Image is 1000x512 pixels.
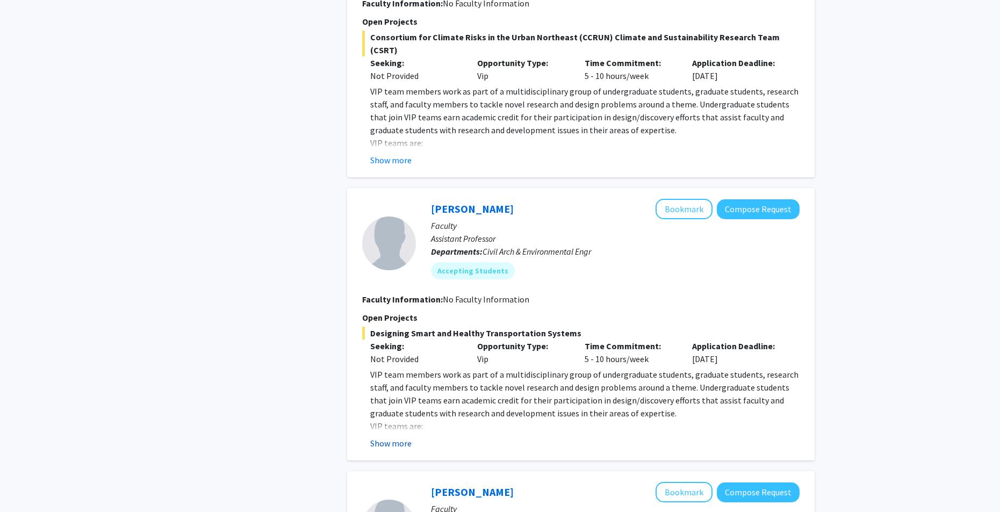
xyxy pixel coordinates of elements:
[362,311,800,324] p: Open Projects
[443,294,529,305] span: No Faculty Information
[477,56,569,69] p: Opportunity Type:
[585,340,676,352] p: Time Commitment:
[656,482,713,502] button: Add John Medaglia to Bookmarks
[684,340,792,365] div: [DATE]
[370,85,800,136] p: VIP team members work as part of a multidisciplinary group of undergraduate students, graduate st...
[717,199,800,219] button: Compose Request to Zhiwei Chen
[469,56,577,82] div: Vip
[370,368,800,420] p: VIP team members work as part of a multidisciplinary group of undergraduate students, graduate st...
[431,202,514,215] a: [PERSON_NAME]
[717,482,800,502] button: Compose Request to John Medaglia
[8,464,46,504] iframe: Chat
[656,199,713,219] button: Add Zhiwei Chen to Bookmarks
[684,56,792,82] div: [DATE]
[431,219,800,232] p: Faculty
[362,327,800,340] span: Designing Smart and Healthy Transportation Systems
[370,56,462,69] p: Seeking:
[692,56,783,69] p: Application Deadline:
[431,232,800,245] p: Assistant Professor
[370,136,800,149] p: VIP teams are:
[370,437,412,450] button: Show more
[362,31,800,56] span: Consortium for Climate Risks in the Urban Northeast (CCRUN) Climate and Sustainability Research T...
[370,69,462,82] div: Not Provided
[469,340,577,365] div: Vip
[370,154,412,167] button: Show more
[692,340,783,352] p: Application Deadline:
[431,262,515,279] mat-chip: Accepting Students
[362,294,443,305] b: Faculty Information:
[362,15,800,28] p: Open Projects
[483,246,591,257] span: Civil Arch & Environmental Engr
[577,340,684,365] div: 5 - 10 hours/week
[585,56,676,69] p: Time Commitment:
[370,420,800,432] p: VIP teams are:
[370,352,462,365] div: Not Provided
[370,340,462,352] p: Seeking:
[431,246,483,257] b: Departments:
[577,56,684,82] div: 5 - 10 hours/week
[431,485,514,499] a: [PERSON_NAME]
[477,340,569,352] p: Opportunity Type:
